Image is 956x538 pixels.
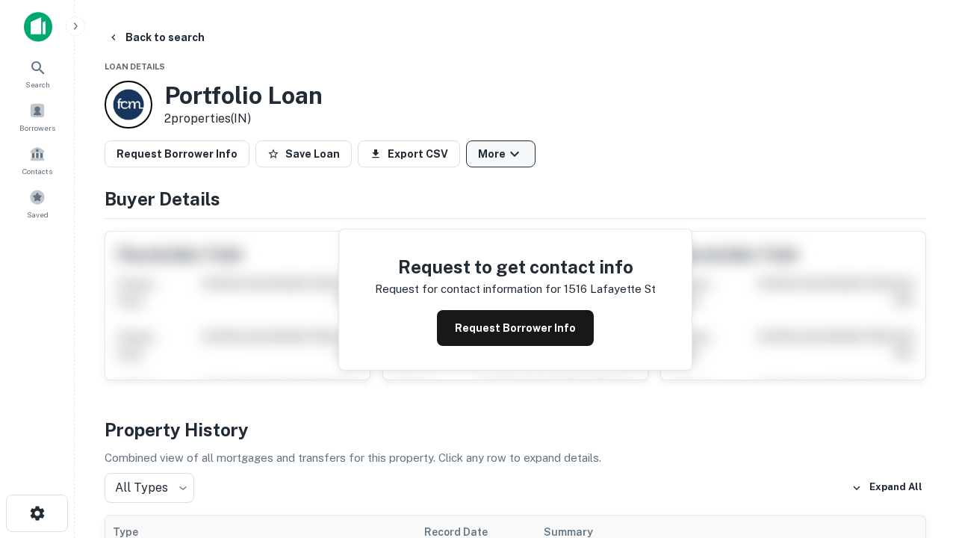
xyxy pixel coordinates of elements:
p: Request for contact information for [375,280,561,298]
img: capitalize-icon.png [24,12,52,42]
h4: Property History [105,416,926,443]
p: 2 properties (IN) [164,110,323,128]
a: Borrowers [4,96,70,137]
button: Request Borrower Info [437,310,594,346]
span: Borrowers [19,122,55,134]
button: Export CSV [358,140,460,167]
iframe: Chat Widget [881,418,956,490]
button: Request Borrower Info [105,140,249,167]
h3: Portfolio Loan [164,81,323,110]
a: Contacts [4,140,70,180]
button: Expand All [848,477,926,499]
h4: Request to get contact info [375,253,656,280]
span: Contacts [22,165,52,177]
span: Search [25,78,50,90]
p: 1516 lafayette st [564,280,656,298]
p: Combined view of all mortgages and transfers for this property. Click any row to expand details. [105,449,926,467]
button: More [466,140,536,167]
a: Search [4,53,70,93]
span: Loan Details [105,62,165,71]
button: Save Loan [255,140,352,167]
a: Saved [4,183,70,223]
span: Saved [27,208,49,220]
button: Back to search [102,24,211,51]
h4: Buyer Details [105,185,926,212]
div: All Types [105,473,194,503]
